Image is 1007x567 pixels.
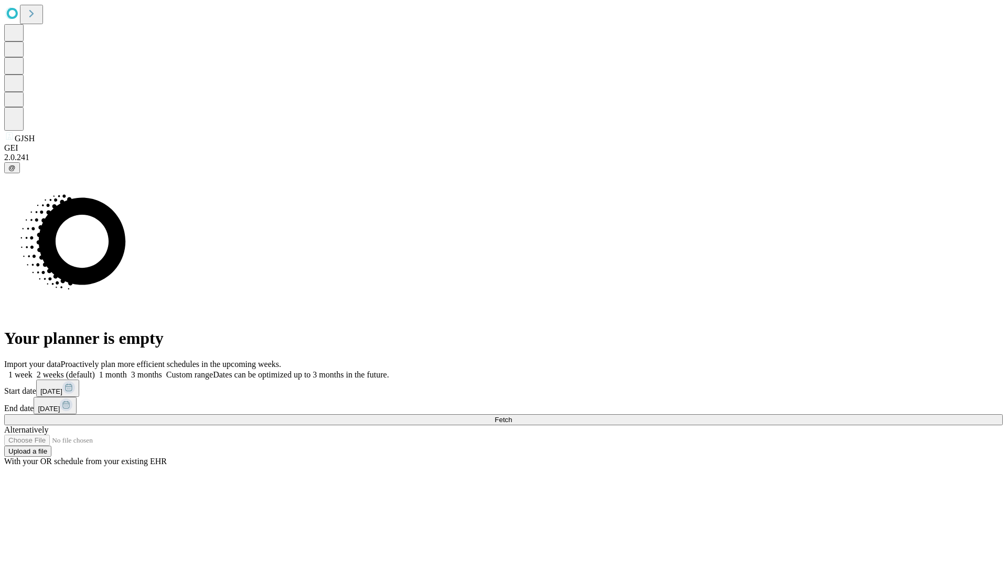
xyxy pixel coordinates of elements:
div: Start date [4,380,1003,397]
span: [DATE] [38,405,60,413]
span: With your OR schedule from your existing EHR [4,457,167,466]
button: @ [4,162,20,173]
span: Proactively plan more efficient schedules in the upcoming weeks. [61,360,281,369]
span: 3 months [131,370,162,379]
button: [DATE] [36,380,79,397]
span: Dates can be optimized up to 3 months in the future. [213,370,389,379]
span: Import your data [4,360,61,369]
h1: Your planner is empty [4,329,1003,348]
span: @ [8,164,16,172]
span: [DATE] [40,387,62,395]
div: End date [4,397,1003,414]
span: 1 month [99,370,127,379]
span: Fetch [495,416,512,424]
span: Alternatively [4,425,48,434]
span: Custom range [166,370,213,379]
div: 2.0.241 [4,153,1003,162]
button: Fetch [4,414,1003,425]
button: Upload a file [4,446,51,457]
span: 1 week [8,370,33,379]
button: [DATE] [34,397,77,414]
div: GEI [4,143,1003,153]
span: GJSH [15,134,35,143]
span: 2 weeks (default) [37,370,95,379]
